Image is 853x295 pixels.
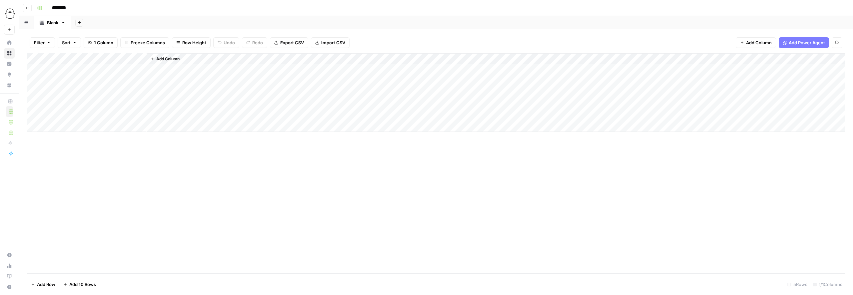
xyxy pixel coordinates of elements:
[785,279,810,290] div: 5 Rows
[224,39,235,46] span: Undo
[182,39,206,46] span: Row Height
[4,282,15,292] button: Help + Support
[58,37,81,48] button: Sort
[4,250,15,260] a: Settings
[4,80,15,91] a: Your Data
[746,39,772,46] span: Add Column
[62,39,71,46] span: Sort
[4,69,15,80] a: Opportunities
[131,39,165,46] span: Freeze Columns
[148,55,182,63] button: Add Column
[242,37,267,48] button: Redo
[311,37,350,48] button: Import CSV
[4,59,15,69] a: Insights
[252,39,263,46] span: Redo
[4,271,15,282] a: Learning Hub
[789,39,825,46] span: Add Power Agent
[84,37,118,48] button: 1 Column
[69,281,96,288] span: Add 10 Rows
[47,19,58,26] div: Blank
[736,37,776,48] button: Add Column
[59,279,100,290] button: Add 10 Rows
[27,279,59,290] button: Add Row
[280,39,304,46] span: Export CSV
[37,281,55,288] span: Add Row
[4,37,15,48] a: Home
[213,37,239,48] button: Undo
[120,37,169,48] button: Freeze Columns
[172,37,211,48] button: Row Height
[156,56,180,62] span: Add Column
[270,37,308,48] button: Export CSV
[4,8,16,20] img: PhantomBuster Logo
[321,39,345,46] span: Import CSV
[810,279,845,290] div: 1/1 Columns
[34,39,45,46] span: Filter
[30,37,55,48] button: Filter
[34,16,71,29] a: Blank
[4,5,15,22] button: Workspace: PhantomBuster
[4,260,15,271] a: Usage
[779,37,829,48] button: Add Power Agent
[4,48,15,59] a: Browse
[94,39,113,46] span: 1 Column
